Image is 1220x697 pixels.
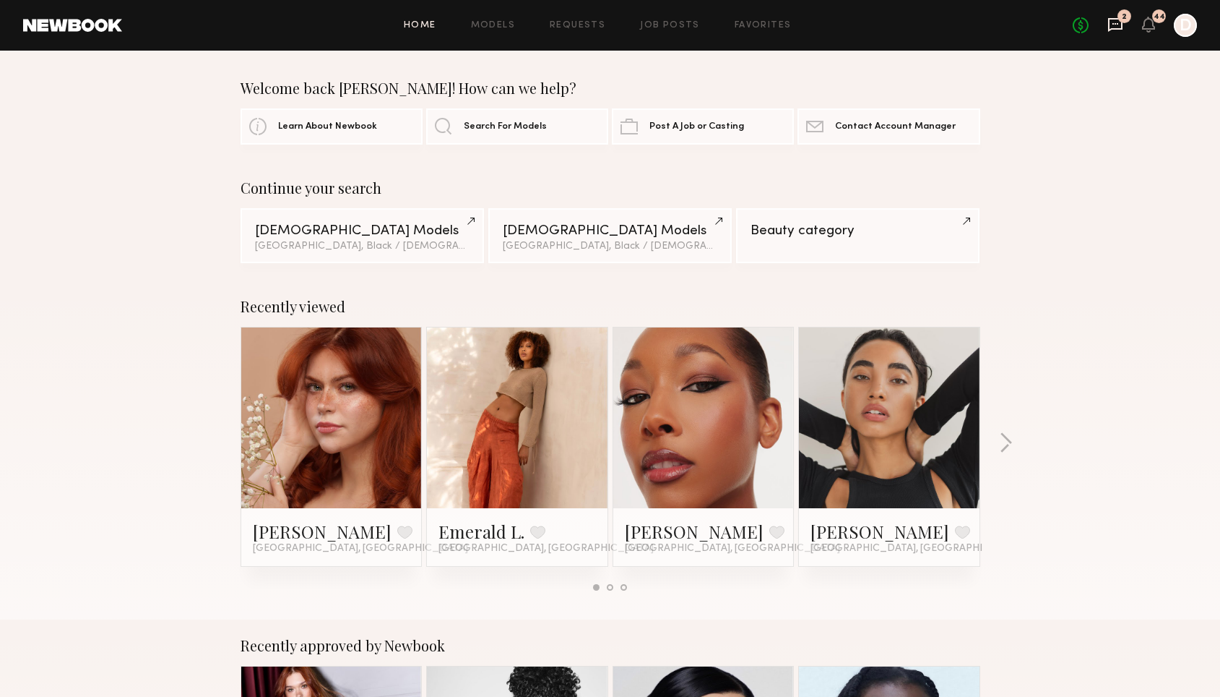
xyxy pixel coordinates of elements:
[1122,13,1127,21] div: 2
[612,108,794,145] a: Post A Job or Casting
[625,543,840,555] span: [GEOGRAPHIC_DATA], [GEOGRAPHIC_DATA]
[426,108,608,145] a: Search For Models
[241,80,980,97] div: Welcome back [PERSON_NAME]! How can we help?
[835,122,956,132] span: Contact Account Manager
[241,108,423,145] a: Learn About Newbook
[241,637,980,654] div: Recently approved by Newbook
[488,208,732,263] a: [DEMOGRAPHIC_DATA] Models[GEOGRAPHIC_DATA], Black / [DEMOGRAPHIC_DATA]
[404,21,436,30] a: Home
[471,21,515,30] a: Models
[255,241,470,252] div: [GEOGRAPHIC_DATA], Black / [DEMOGRAPHIC_DATA]
[503,224,717,238] div: [DEMOGRAPHIC_DATA] Models
[750,224,965,238] div: Beauty category
[810,543,1026,555] span: [GEOGRAPHIC_DATA], [GEOGRAPHIC_DATA]
[438,543,654,555] span: [GEOGRAPHIC_DATA], [GEOGRAPHIC_DATA]
[735,21,792,30] a: Favorites
[464,122,547,132] span: Search For Models
[503,241,717,252] div: [GEOGRAPHIC_DATA], Black / [DEMOGRAPHIC_DATA]
[1154,13,1165,21] div: 44
[625,520,763,543] a: [PERSON_NAME]
[253,543,468,555] span: [GEOGRAPHIC_DATA], [GEOGRAPHIC_DATA]
[736,208,979,263] a: Beauty category
[640,21,700,30] a: Job Posts
[1107,17,1123,35] a: 2
[810,520,949,543] a: [PERSON_NAME]
[255,224,470,238] div: [DEMOGRAPHIC_DATA] Models
[649,122,744,132] span: Post A Job or Casting
[550,21,605,30] a: Requests
[438,520,524,543] a: Emerald L.
[797,108,979,145] a: Contact Account Manager
[278,122,377,132] span: Learn About Newbook
[241,179,980,197] div: Continue your search
[253,520,391,543] a: [PERSON_NAME]
[241,208,484,263] a: [DEMOGRAPHIC_DATA] Models[GEOGRAPHIC_DATA], Black / [DEMOGRAPHIC_DATA]
[241,298,980,315] div: Recently viewed
[1174,14,1197,37] a: D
